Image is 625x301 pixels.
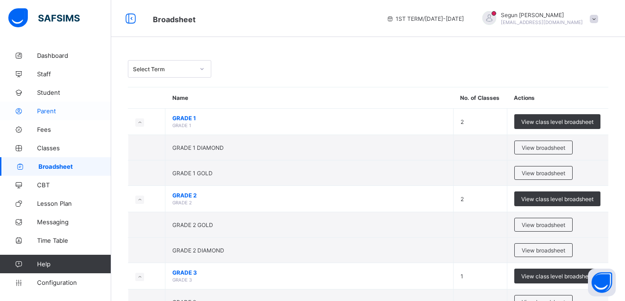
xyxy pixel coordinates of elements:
[133,66,194,73] div: Select Term
[501,12,583,18] span: Segun [PERSON_NAME]
[172,200,192,205] span: GRADE 2
[172,123,191,128] span: GRADE 1
[461,196,464,203] span: 2
[172,269,446,276] span: GRADE 3
[37,52,111,59] span: Dashboard
[521,196,593,203] span: View class level broadsheet
[172,277,192,283] span: GRADE 3
[514,166,573,173] a: View broadsheet
[172,115,446,122] span: GRADE 1
[507,87,608,109] th: Actions
[514,114,600,121] a: View class level broadsheet
[165,87,454,109] th: Name
[501,19,583,25] span: [EMAIL_ADDRESS][DOMAIN_NAME]
[37,260,111,268] span: Help
[37,279,111,286] span: Configuration
[37,144,111,152] span: Classes
[588,269,616,296] button: Open asap
[514,191,600,198] a: View class level broadsheet
[522,144,565,151] span: View broadsheet
[473,11,603,26] div: SegunOlugbenga
[461,118,464,125] span: 2
[522,170,565,177] span: View broadsheet
[521,118,593,125] span: View class level broadsheet
[514,269,600,276] a: View class level broadsheet
[37,126,111,133] span: Fees
[514,243,573,250] a: View broadsheet
[521,273,593,280] span: View class level broadsheet
[37,237,111,244] span: Time Table
[514,141,573,147] a: View broadsheet
[453,87,507,109] th: No. of Classes
[8,8,80,28] img: safsims
[386,15,464,22] span: session/term information
[38,163,111,170] span: Broadsheet
[172,170,213,177] span: GRADE 1 GOLD
[37,181,111,189] span: CBT
[172,221,213,228] span: GRADE 2 GOLD
[514,218,573,225] a: View broadsheet
[461,273,463,280] span: 1
[172,144,224,151] span: GRADE 1 DIAMOND
[172,247,224,254] span: GRADE 2 DIAMOND
[37,218,111,226] span: Messaging
[522,221,565,228] span: View broadsheet
[172,192,446,199] span: GRADE 2
[37,70,111,78] span: Staff
[522,247,565,254] span: View broadsheet
[37,89,111,96] span: Student
[153,15,196,24] span: Broadsheet
[37,107,111,115] span: Parent
[37,200,111,207] span: Lesson Plan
